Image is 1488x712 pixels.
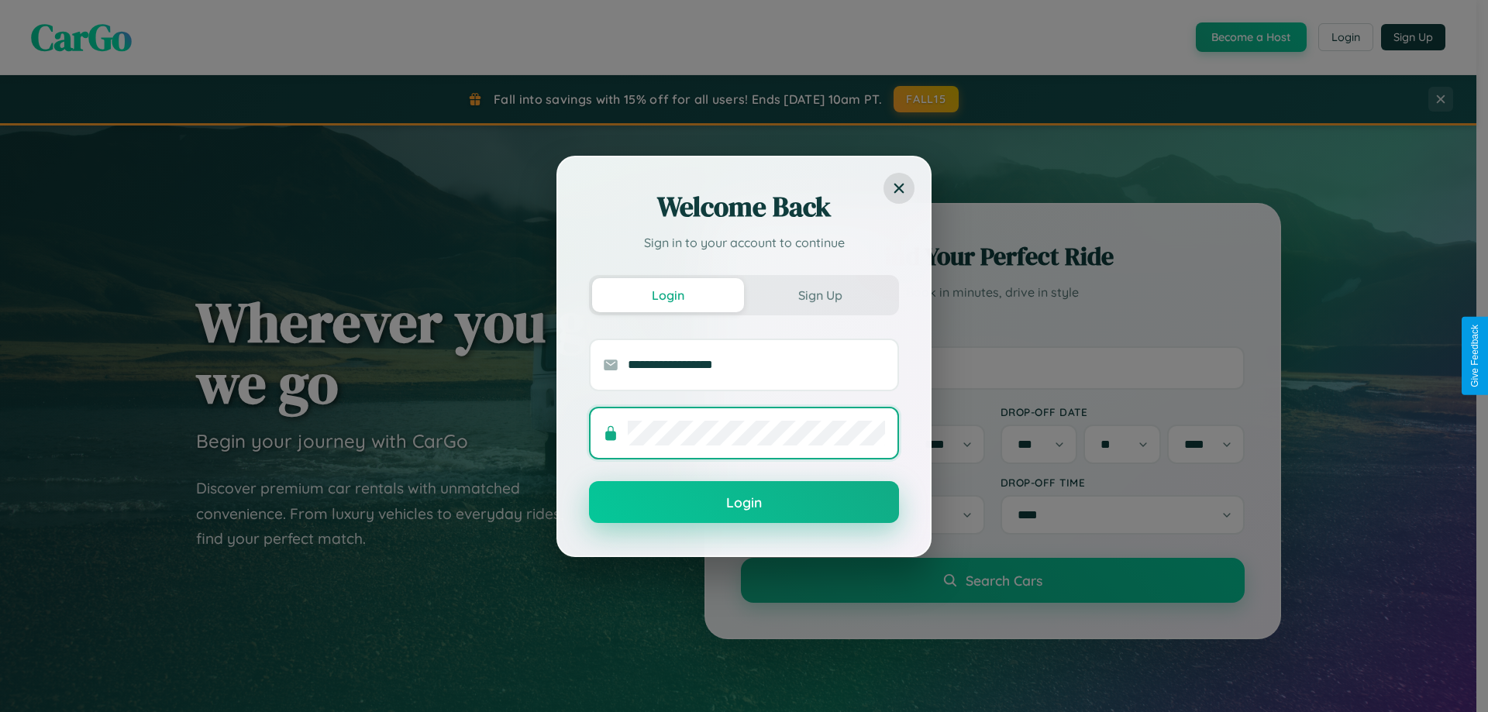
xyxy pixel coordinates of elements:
div: Give Feedback [1469,325,1480,387]
h2: Welcome Back [589,188,899,225]
p: Sign in to your account to continue [589,233,899,252]
button: Login [589,481,899,523]
button: Login [592,278,744,312]
button: Sign Up [744,278,896,312]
